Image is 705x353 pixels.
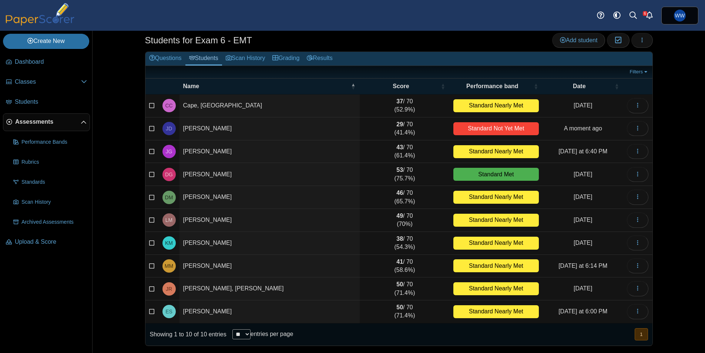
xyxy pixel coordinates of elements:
[396,121,403,127] b: 29
[634,328,648,340] nav: pagination
[3,34,89,49] a: Create New
[179,186,360,209] td: [PERSON_NAME]
[145,52,185,66] a: Questions
[21,199,87,206] span: Scan History
[393,83,409,89] span: Score
[3,93,90,111] a: Students
[179,163,360,186] td: [PERSON_NAME]
[179,232,360,255] td: [PERSON_NAME]
[360,140,449,163] td: / 70 (61.4%)
[165,172,173,177] span: David Garza
[396,144,403,150] b: 43
[635,328,648,340] button: 1
[661,7,698,24] a: William Whitney
[574,171,592,177] time: Jul 6, 2025 at 5:44 PM
[3,3,77,26] img: PaperScorer
[145,323,226,346] div: Showing 1 to 10 of 10 entries
[360,232,449,255] td: / 70 (54.3%)
[179,209,360,232] td: [PERSON_NAME]
[574,240,592,246] time: Jul 6, 2025 at 5:43 PM
[453,145,539,158] div: Standard Nearly Met
[441,79,445,94] span: Score : Activate to sort
[641,7,658,24] a: Alerts
[21,139,87,146] span: Performance Bands
[269,52,303,66] a: Grading
[15,238,87,246] span: Upload & Score
[453,99,539,112] div: Standard Nearly Met
[145,34,252,47] h1: Students for Exam 6 - EMT
[351,79,355,94] span: Name : Activate to invert sorting
[574,285,592,292] time: Jul 6, 2025 at 5:44 PM
[674,10,686,21] span: William Whitney
[453,305,539,318] div: Standard Nearly Met
[15,118,81,126] span: Assessments
[628,68,651,76] a: Filters
[165,263,173,269] span: Maria Munoz
[675,13,685,18] span: William Whitney
[360,117,449,140] td: / 70 (41.4%)
[3,233,90,251] a: Upload & Score
[21,219,87,226] span: Archived Assessments
[396,98,403,104] b: 37
[453,122,539,135] div: Standard Not Yet Met
[396,259,403,265] b: 41
[10,153,90,171] a: Rubrics
[3,53,90,71] a: Dashboard
[3,113,90,131] a: Assessments
[179,117,360,140] td: [PERSON_NAME]
[573,83,586,89] span: Date
[558,148,607,154] time: Aug 28, 2025 at 6:40 PM
[251,331,293,337] label: entries per page
[560,37,597,43] span: Add student
[360,255,449,278] td: / 70 (58.6%)
[574,217,592,223] time: Jul 6, 2025 at 5:43 PM
[453,168,539,181] div: Standard Met
[10,133,90,151] a: Performance Bands
[453,259,539,272] div: Standard Nearly Met
[453,191,539,204] div: Standard Nearly Met
[396,213,403,219] b: 49
[183,83,199,89] span: Name
[453,282,539,295] div: Standard Nearly Met
[21,159,87,166] span: Rubrics
[15,78,81,86] span: Classes
[360,163,449,186] td: / 70 (75.7%)
[21,179,87,186] span: Standards
[396,167,403,173] b: 53
[453,237,539,250] div: Standard Nearly Met
[179,140,360,163] td: [PERSON_NAME]
[564,125,602,131] time: Aug 28, 2025 at 8:58 PM
[15,98,87,106] span: Students
[165,309,172,314] span: Enrique Salinas
[166,126,172,131] span: Joseph Dominguez
[185,52,222,66] a: Students
[10,193,90,211] a: Scan History
[179,300,360,323] td: [PERSON_NAME]
[10,173,90,191] a: Standards
[3,20,77,27] a: PaperScorer
[396,304,403,310] b: 50
[360,94,449,117] td: / 70 (52.9%)
[558,308,607,314] time: Aug 28, 2025 at 6:00 PM
[10,213,90,231] a: Archived Assessments
[360,300,449,323] td: / 70 (71.4%)
[166,286,172,292] span: Jorge Reyes Jr
[552,33,605,48] a: Add student
[396,236,403,242] b: 38
[574,102,592,109] time: Jul 6, 2025 at 5:43 PM
[222,52,269,66] a: Scan History
[453,214,539,227] div: Standard Nearly Met
[303,52,336,66] a: Results
[179,255,360,278] td: [PERSON_NAME]
[179,94,360,117] td: Cape, [GEOGRAPHIC_DATA]
[396,190,403,196] b: 46
[165,240,173,246] span: Kaylyn Morales
[165,195,173,200] span: Donovan Magee
[15,58,87,66] span: Dashboard
[466,83,518,89] span: Performance band
[165,217,172,223] span: Lucinda Meffert
[614,79,619,94] span: Date : Activate to sort
[534,79,538,94] span: Performance band : Activate to sort
[396,281,403,287] b: 50
[360,277,449,300] td: / 70 (71.4%)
